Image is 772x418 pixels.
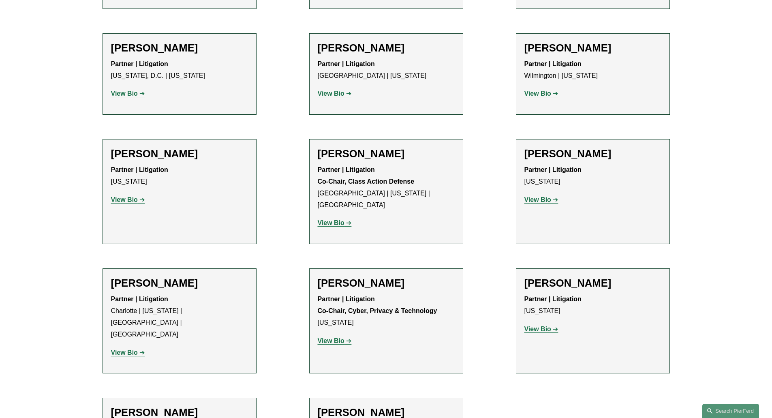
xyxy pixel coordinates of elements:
a: View Bio [111,196,145,203]
strong: Partner | Litigation [524,60,582,67]
a: View Bio [318,219,352,226]
h2: [PERSON_NAME] [111,42,248,54]
strong: Partner | Litigation [111,60,168,67]
h2: [PERSON_NAME] [111,148,248,160]
h2: [PERSON_NAME] [318,277,455,289]
h2: [PERSON_NAME] [524,277,661,289]
h2: [PERSON_NAME] [318,42,455,54]
a: View Bio [524,196,558,203]
strong: Partner | Litigation [524,166,582,173]
a: View Bio [318,90,352,97]
p: [US_STATE] [318,294,455,328]
strong: View Bio [524,196,551,203]
strong: View Bio [318,90,344,97]
strong: View Bio [524,326,551,332]
h2: [PERSON_NAME] [111,277,248,289]
h2: [PERSON_NAME] [524,42,661,54]
p: [US_STATE] [524,164,661,188]
a: View Bio [318,337,352,344]
p: [US_STATE] [524,294,661,317]
strong: View Bio [318,219,344,226]
p: Charlotte | [US_STATE] | [GEOGRAPHIC_DATA] | [GEOGRAPHIC_DATA] [111,294,248,340]
p: [US_STATE] [111,164,248,188]
strong: View Bio [111,349,138,356]
a: View Bio [524,90,558,97]
p: [US_STATE], D.C. | [US_STATE] [111,58,248,82]
strong: Partner | Litigation [318,60,375,67]
strong: View Bio [318,337,344,344]
a: Search this site [702,404,759,418]
strong: Partner | Litigation [111,296,168,302]
strong: Partner | Litigation Co-Chair, Class Action Defense [318,166,415,185]
a: View Bio [524,326,558,332]
a: View Bio [111,349,145,356]
p: [GEOGRAPHIC_DATA] | [US_STATE] | [GEOGRAPHIC_DATA] [318,164,455,211]
a: View Bio [111,90,145,97]
h2: [PERSON_NAME] [524,148,661,160]
strong: View Bio [524,90,551,97]
h2: [PERSON_NAME] [318,148,455,160]
strong: View Bio [111,196,138,203]
p: [GEOGRAPHIC_DATA] | [US_STATE] [318,58,455,82]
strong: View Bio [111,90,138,97]
strong: Partner | Litigation Co-Chair, Cyber, Privacy & Technology [318,296,437,314]
strong: Partner | Litigation [111,166,168,173]
p: Wilmington | [US_STATE] [524,58,661,82]
strong: Partner | Litigation [524,296,582,302]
